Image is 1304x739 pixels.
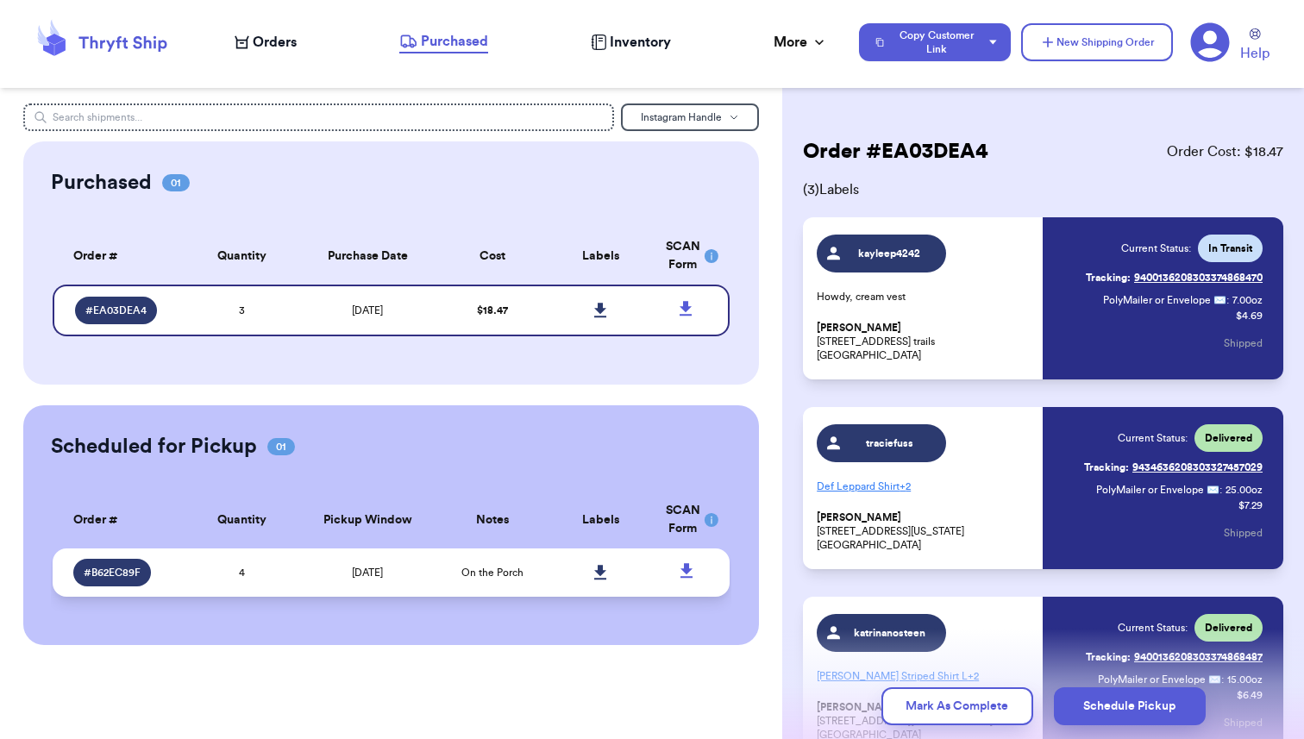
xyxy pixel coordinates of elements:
[817,322,901,335] span: [PERSON_NAME]
[267,438,295,455] span: 01
[900,481,911,492] span: + 2
[859,23,1011,61] button: Copy Customer Link
[1240,43,1270,64] span: Help
[968,671,979,681] span: + 2
[1096,485,1219,495] span: PolyMailer or Envelope ✉️
[547,228,655,285] th: Labels
[666,502,709,538] div: SCAN Form
[803,138,988,166] h2: Order # EA03DEA4
[610,32,671,53] span: Inventory
[297,228,439,285] th: Purchase Date
[1227,673,1263,686] span: 15.00 oz
[1086,643,1263,671] a: Tracking:9400136208303374868487
[188,228,297,285] th: Quantity
[849,436,931,450] span: traciefuss
[1086,650,1131,664] span: Tracking:
[817,321,1032,362] p: [STREET_ADDRESS] trails [GEOGRAPHIC_DATA]
[1121,241,1191,255] span: Current Status:
[1232,293,1263,307] span: 7.00 oz
[421,31,488,52] span: Purchased
[1021,23,1173,61] button: New Shipping Order
[1224,324,1263,362] button: Shipped
[817,510,1032,552] p: [STREET_ADDRESS][US_STATE] [GEOGRAPHIC_DATA]
[439,228,548,285] th: Cost
[1219,483,1222,497] span: :
[1238,498,1263,512] p: $ 7.29
[352,305,383,316] span: [DATE]
[23,103,614,131] input: Search shipments...
[1226,483,1263,497] span: 25.00 oz
[85,304,147,317] span: # EA03DEA4
[477,305,508,316] span: $ 18.47
[1224,514,1263,552] button: Shipped
[1118,621,1188,635] span: Current Status:
[1205,621,1252,635] span: Delivered
[1205,431,1252,445] span: Delivered
[666,238,709,274] div: SCAN Form
[399,31,488,53] a: Purchased
[352,567,383,578] span: [DATE]
[53,228,188,285] th: Order #
[239,567,245,578] span: 4
[803,179,1283,200] span: ( 3 ) Labels
[1221,673,1224,686] span: :
[1103,295,1226,305] span: PolyMailer or Envelope ✉️
[1086,264,1263,291] a: Tracking:9400136208303374868470
[84,566,141,579] span: # B62EC89F
[239,305,245,316] span: 3
[849,247,931,260] span: kayleep4242
[817,511,901,524] span: [PERSON_NAME]
[817,290,1032,304] p: Howdy, cream vest
[641,112,722,122] span: Instagram Handle
[774,32,828,53] div: More
[1236,309,1263,323] p: $ 4.69
[1086,271,1131,285] span: Tracking:
[51,433,257,460] h2: Scheduled for Pickup
[1084,460,1129,474] span: Tracking:
[188,492,297,548] th: Quantity
[1240,28,1270,64] a: Help
[817,473,1032,500] p: Def Leppard Shirt
[591,32,671,53] a: Inventory
[621,103,759,131] button: Instagram Handle
[1054,687,1206,725] button: Schedule Pickup
[817,662,1032,690] p: [PERSON_NAME] Striped Shirt L
[297,492,439,548] th: Pickup Window
[53,492,188,548] th: Order #
[235,32,297,53] a: Orders
[51,169,152,197] h2: Purchased
[547,492,655,548] th: Labels
[881,687,1033,725] button: Mark As Complete
[461,567,523,578] span: On the Porch
[1084,454,1263,481] a: Tracking:9434636208303327457029
[162,174,190,191] span: 01
[1118,431,1188,445] span: Current Status:
[253,32,297,53] span: Orders
[1208,241,1252,255] span: In Transit
[1167,141,1283,162] span: Order Cost: $ 18.47
[439,492,548,548] th: Notes
[1226,293,1229,307] span: :
[849,626,931,640] span: katrinanosteen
